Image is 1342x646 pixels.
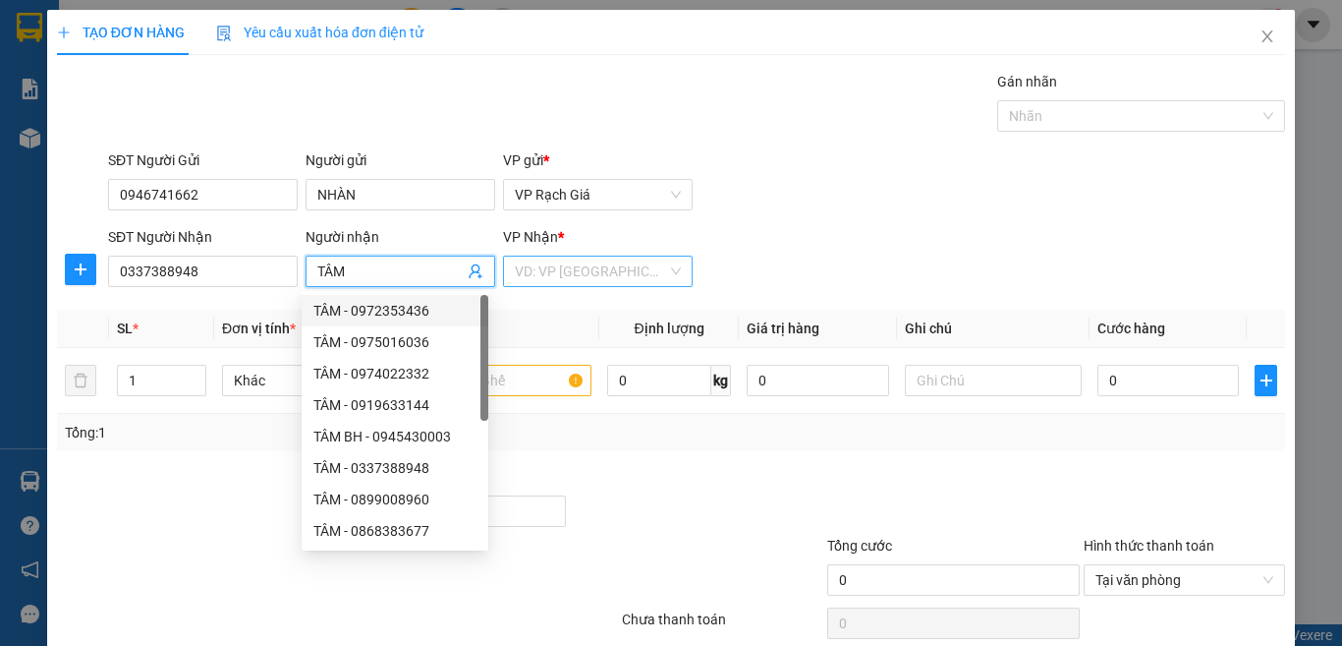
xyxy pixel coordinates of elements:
[905,365,1082,396] input: Ghi Chú
[302,295,488,326] div: TÂM - 0972353436
[1095,565,1273,595] span: Tại văn phòng
[313,331,476,353] div: TÂM - 0975016036
[302,452,488,484] div: TÂM - 0337388948
[997,74,1057,89] label: Gán nhãn
[711,365,731,396] span: kg
[302,389,488,421] div: TÂM - 0919633144
[897,310,1090,348] th: Ghi chú
[222,321,296,336] span: Đơn vị tính
[302,515,488,547] div: TÂM - 0868383677
[117,321,133,336] span: SL
[1256,373,1276,388] span: plus
[503,229,558,245] span: VP Nhận
[747,365,888,396] input: 0
[1240,10,1295,65] button: Close
[620,609,825,643] div: Chưa thanh toán
[747,321,819,336] span: Giá trị hàng
[108,149,298,171] div: SĐT Người Gửi
[415,365,591,396] input: VD: Bàn, Ghế
[302,421,488,452] div: TÂM BH - 0945430003
[108,226,298,248] div: SĐT Người Nhận
[503,149,693,171] div: VP gửi
[313,457,476,479] div: TÂM - 0337388948
[302,358,488,389] div: TÂM - 0974022332
[515,180,681,209] span: VP Rạch Giá
[1084,538,1214,554] label: Hình thức thanh toán
[65,422,520,443] div: Tổng: 1
[302,484,488,515] div: TÂM - 0899008960
[313,363,476,384] div: TÂM - 0974022332
[66,262,95,277] span: plus
[468,264,483,279] span: user-add
[1259,29,1275,44] span: close
[306,149,495,171] div: Người gửi
[57,26,71,39] span: plus
[634,321,703,336] span: Định lượng
[306,226,495,248] div: Người nhận
[827,538,892,554] span: Tổng cước
[234,366,387,395] span: Khác
[216,26,232,41] img: icon
[1097,321,1165,336] span: Cước hàng
[65,365,96,396] button: delete
[57,25,185,40] span: TẠO ĐƠN HÀNG
[216,25,423,40] span: Yêu cầu xuất hóa đơn điện tử
[313,394,476,416] div: TÂM - 0919633144
[65,254,96,285] button: plus
[302,326,488,358] div: TÂM - 0975016036
[313,426,476,447] div: TÂM BH - 0945430003
[313,489,476,510] div: TÂM - 0899008960
[313,520,476,542] div: TÂM - 0868383677
[313,300,476,322] div: TÂM - 0972353436
[1255,365,1277,396] button: plus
